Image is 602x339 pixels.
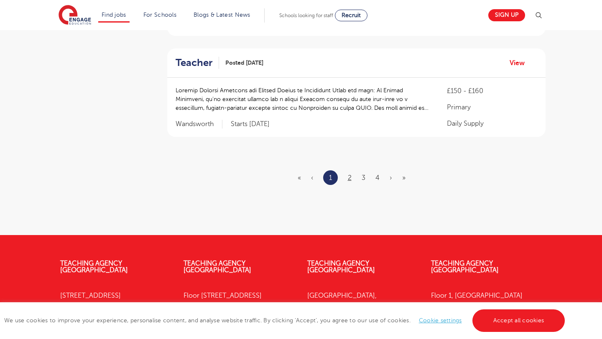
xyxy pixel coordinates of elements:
span: « [298,174,301,182]
a: For Schools [143,12,176,18]
a: Blogs & Latest News [194,12,250,18]
a: 2 [348,174,352,182]
p: Loremip Dolorsi Ametcons adi Elitsed Doeius te Incididunt Utlab etd magn: Al Enimad Minimveni, qu... [176,86,430,112]
a: Teaching Agency [GEOGRAPHIC_DATA] [60,260,128,274]
a: 4 [375,174,380,182]
a: Cookie settings [419,317,462,324]
a: 3 [362,174,365,182]
a: Next [390,174,392,182]
a: Accept all cookies [472,309,565,332]
span: ‹ [311,174,313,182]
a: 1 [329,172,332,183]
a: Teacher [176,57,219,69]
a: Sign up [488,9,525,21]
a: Find jobs [102,12,126,18]
p: Starts [DATE] [231,120,270,129]
p: Primary [447,102,537,112]
p: £150 - £160 [447,86,537,96]
a: Recruit [335,10,367,21]
span: Posted [DATE] [225,58,263,67]
span: Schools looking for staff [279,13,333,18]
span: Recruit [342,12,361,18]
p: Daily Supply [447,119,537,129]
a: Last [402,174,406,182]
img: Engage Education [59,5,91,26]
h2: Teacher [176,57,212,69]
a: Teaching Agency [GEOGRAPHIC_DATA] [184,260,251,274]
span: We use cookies to improve your experience, personalise content, and analyse website traffic. By c... [4,317,567,324]
a: View [510,58,531,68]
a: Teaching Agency [GEOGRAPHIC_DATA] [307,260,375,274]
span: Wandsworth [176,120,222,129]
a: Teaching Agency [GEOGRAPHIC_DATA] [431,260,499,274]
